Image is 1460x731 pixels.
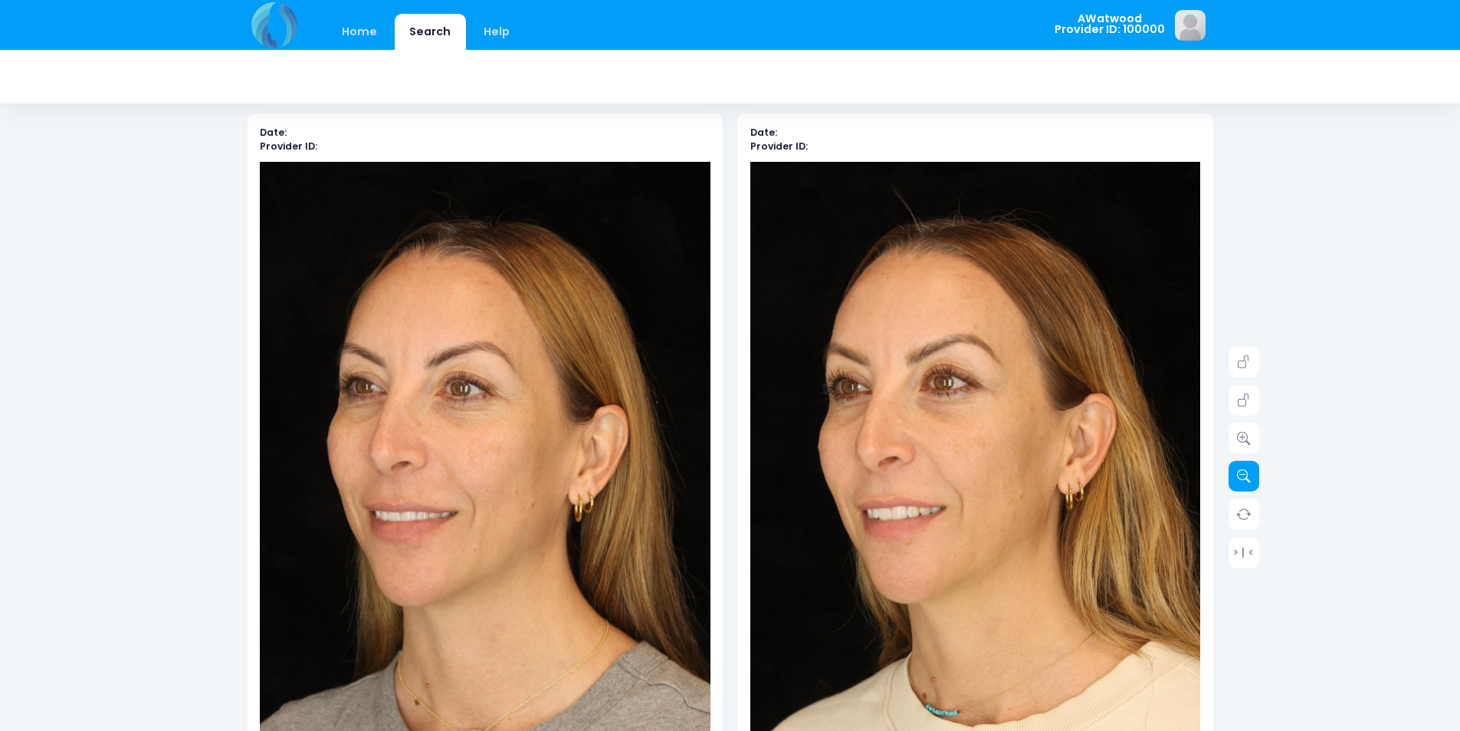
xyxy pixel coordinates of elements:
[750,140,808,153] b: Provider ID:
[395,14,466,50] a: Search
[1055,13,1165,35] span: AWatwood Provider ID: 100000
[750,126,777,139] b: Date:
[1175,10,1206,41] img: image
[327,14,392,50] a: Home
[260,126,287,139] b: Date:
[468,14,524,50] a: Help
[1229,537,1259,568] a: > | <
[260,140,317,153] b: Provider ID:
